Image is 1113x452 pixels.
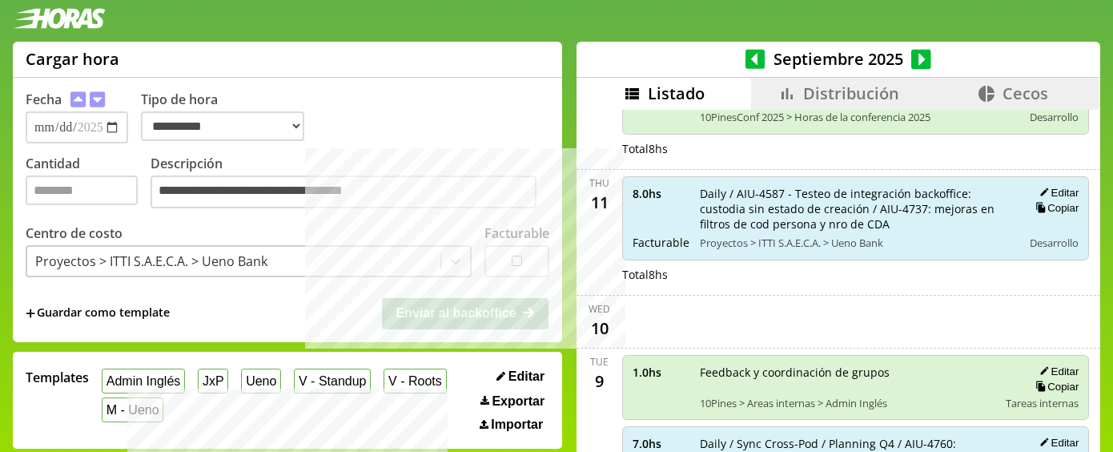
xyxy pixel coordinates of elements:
[26,305,35,322] span: +
[633,186,689,201] span: 8.0 hs
[1031,201,1079,215] button: Copiar
[700,186,1012,232] span: Daily / AIU-4587 - Testeo de integración backoffice: custodia sin estado de creación / AIU-4737: ...
[1031,380,1079,393] button: Copiar
[476,393,549,410] button: Exportar
[633,235,689,250] span: Facturable
[241,369,281,393] button: Ueno
[484,224,549,242] label: Facturable
[1035,186,1079,200] button: Editar
[491,418,543,432] span: Importar
[492,369,549,385] button: Editar
[700,236,1012,250] span: Proyectos > ITTI S.A.E.C.A. > Ueno Bank
[589,176,609,190] div: Thu
[492,394,544,409] span: Exportar
[26,224,123,242] label: Centro de costo
[198,369,228,393] button: JxP
[294,369,371,393] button: V - Standup
[26,369,89,386] span: Templates
[1006,396,1079,410] span: Tareas internas
[1030,236,1079,250] span: Desarrollo
[508,369,544,384] span: Editar
[590,355,609,369] div: Tue
[700,396,995,410] span: 10Pines > Areas internas > Admin Inglés
[1030,110,1079,124] span: Desarrollo
[648,83,705,104] span: Listado
[151,176,536,209] textarea: Descripción
[803,83,899,104] span: Distribución
[141,91,317,143] label: Tipo de hora
[26,176,138,205] input: Cantidad
[622,141,1090,156] div: Total 8 hs
[151,155,549,213] label: Descripción
[102,398,163,422] button: M - Ueno
[765,48,911,70] span: Septiembre 2025
[700,95,1012,124] span: 10Pines > Desarrollo profesional > Charlas y eventos internos > 10PinesConf 2025 > Horas de la co...
[26,305,170,322] span: +Guardar como template
[141,111,304,141] select: Tipo de hora
[13,8,106,29] img: logotipo
[26,155,151,213] label: Cantidad
[35,252,267,270] div: Proyectos > ITTI S.A.E.C.A. > Ueno Bank
[26,91,62,108] label: Fecha
[587,369,613,394] div: 9
[587,190,613,216] div: 11
[1035,365,1079,378] button: Editar
[622,267,1090,282] div: Total 8 hs
[384,369,446,393] button: V - Roots
[102,369,185,393] button: Admin Inglés
[633,365,689,380] span: 1.0 hs
[1003,83,1048,104] span: Cecos
[587,316,613,341] div: 10
[633,436,689,451] span: 7.0 hs
[700,365,995,380] span: Feedback y coordinación de grupos
[1035,436,1079,450] button: Editar
[26,48,119,70] h1: Cargar hora
[589,302,610,316] div: Wed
